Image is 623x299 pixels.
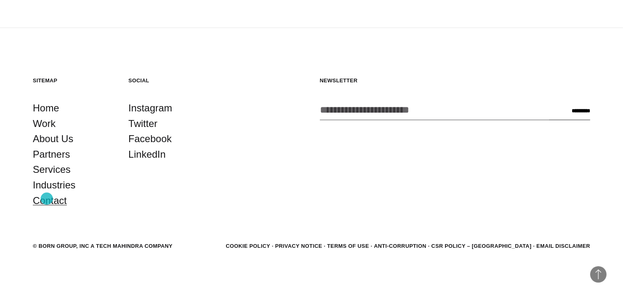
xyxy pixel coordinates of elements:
[33,131,73,147] a: About Us
[128,100,172,116] a: Instagram
[128,131,171,147] a: Facebook
[33,116,56,131] a: Work
[33,177,75,193] a: Industries
[431,243,532,249] a: CSR POLICY – [GEOGRAPHIC_DATA]
[33,242,173,250] div: © BORN GROUP, INC A Tech Mahindra Company
[128,116,157,131] a: Twitter
[33,100,59,116] a: Home
[33,193,67,208] a: Contact
[33,162,71,177] a: Services
[128,77,208,84] h5: Social
[128,147,166,162] a: LinkedIn
[374,243,427,249] a: Anti-Corruption
[33,77,112,84] h5: Sitemap
[33,147,70,162] a: Partners
[226,243,270,249] a: Cookie Policy
[320,77,591,84] h5: Newsletter
[590,266,607,283] button: Back to Top
[536,243,590,249] a: Email Disclaimer
[327,243,369,249] a: Terms of Use
[275,243,322,249] a: Privacy Notice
